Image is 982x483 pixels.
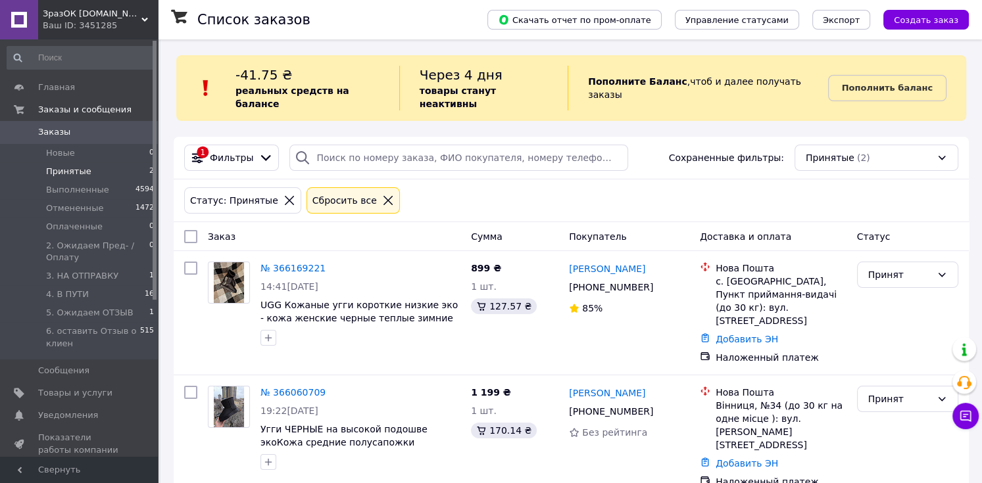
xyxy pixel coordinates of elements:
[716,262,847,275] div: Нова Пошта
[823,15,860,25] span: Экспорт
[310,193,380,208] div: Сбросить все
[842,83,933,93] b: Пополнить баланс
[868,392,931,406] div: Принят
[685,15,789,25] span: Управление статусами
[806,151,854,164] span: Принятые
[952,403,979,429] button: Чат с покупателем
[46,270,118,282] span: 3. НА ОТПРАВКУ
[471,281,497,292] span: 1 шт.
[46,166,91,177] span: Принятые
[38,104,132,116] span: Заказы и сообщения
[471,405,497,416] span: 1 шт.
[135,184,154,196] span: 4594
[38,432,122,455] span: Показатели работы компании
[260,281,318,292] span: 14:41[DATE]
[675,10,799,30] button: Управление статусами
[716,399,847,451] div: Вінниця, №34 (до 30 кг на одне місце ): вул. [PERSON_NAME][STREET_ADDRESS]
[208,262,250,304] a: Фото товару
[566,278,656,296] div: [PHONE_NUMBER]
[208,231,235,242] span: Заказ
[569,386,645,400] a: [PERSON_NAME]
[420,67,503,83] span: Через 4 дня
[420,85,496,109] b: товары станут неактивны
[471,263,501,273] span: 899 ₴
[582,303,602,313] span: 85%
[868,267,931,282] div: Принят
[569,262,645,275] a: [PERSON_NAME]
[43,8,141,20] span: ЗразОК com.ua
[38,81,75,93] span: Главная
[260,300,458,350] a: UGG Кожаные угги короткие низкие эко - кожа женские черные теплые зимние мини полусапожки ботиноч...
[38,387,112,399] span: Товары и услуги
[46,307,134,319] span: 5. Ожидаем ОТЗЫВ
[471,231,503,242] span: Сумма
[812,10,870,30] button: Экспорт
[588,76,687,87] b: Пополните Баланс
[38,126,70,138] span: Заказы
[700,231,791,242] span: Доставка и оплата
[716,458,778,469] a: Добавить ЭН
[870,14,969,24] a: Создать заказ
[46,147,75,159] span: Новые
[260,263,326,273] a: № 366169221
[883,10,969,30] button: Создать заказ
[38,365,89,377] span: Сообщения
[135,202,154,214] span: 1472
[471,387,511,398] span: 1 199 ₴
[487,10,662,30] button: Скачать отчет по пром-оплате
[857,152,870,163] span: (2)
[149,147,154,159] span: 0
[43,20,158,32] div: Ваш ID: 3451285
[471,298,537,314] div: 127.57 ₴
[235,67,292,83] span: -41.75 ₴
[566,402,656,421] div: [PHONE_NUMBER]
[569,231,627,242] span: Покупатель
[210,151,253,164] span: Фильтры
[582,427,647,438] span: Без рейтинга
[46,202,103,214] span: Отмененные
[196,78,216,98] img: :exclamation:
[289,145,627,171] input: Поиск по номеру заказа, ФИО покупателя, номеру телефона, Email, номеру накладной
[214,386,245,427] img: Фото товару
[828,75,946,101] a: Пополнить баланс
[46,325,140,349] span: 6. оставить Отзыв о клиен
[145,288,154,300] span: 16
[149,166,154,177] span: 2
[149,307,154,319] span: 1
[214,262,245,303] img: Фото товару
[716,334,778,344] a: Добавить ЭН
[46,240,149,264] span: 2. Ожидаем Пред- / Оплату
[149,221,154,233] span: 0
[716,386,847,399] div: Нова Пошта
[716,275,847,327] div: с. [GEOGRAPHIC_DATA], Пункт приймання-видачі (до 30 кг): вул. [STREET_ADDRESS]
[7,46,155,70] input: Поиск
[140,325,154,349] span: 515
[260,405,318,416] span: 19:22[DATE]
[149,240,154,264] span: 0
[857,231,891,242] span: Статус
[197,12,310,28] h1: Список заказов
[46,288,89,300] span: 4. В ПУТИ
[260,424,428,461] a: Угги ЧЕРНЫЕ на высокой подошве экоКожа средние полусапожки ботиночки с лейюл UGG зима
[187,193,281,208] div: Статус: Принятые
[46,221,103,233] span: Оплаченные
[260,387,326,398] a: № 366060709
[716,351,847,364] div: Наложенный платеж
[568,66,827,110] div: , чтоб и далее получать заказы
[208,386,250,428] a: Фото товару
[669,151,784,164] span: Сохраненные фильтры:
[471,423,537,438] div: 170.14 ₴
[498,14,651,26] span: Скачать отчет по пром-оплате
[894,15,958,25] span: Создать заказ
[46,184,109,196] span: Выполненные
[38,409,98,421] span: Уведомления
[149,270,154,282] span: 1
[235,85,349,109] b: реальных средств на балансе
